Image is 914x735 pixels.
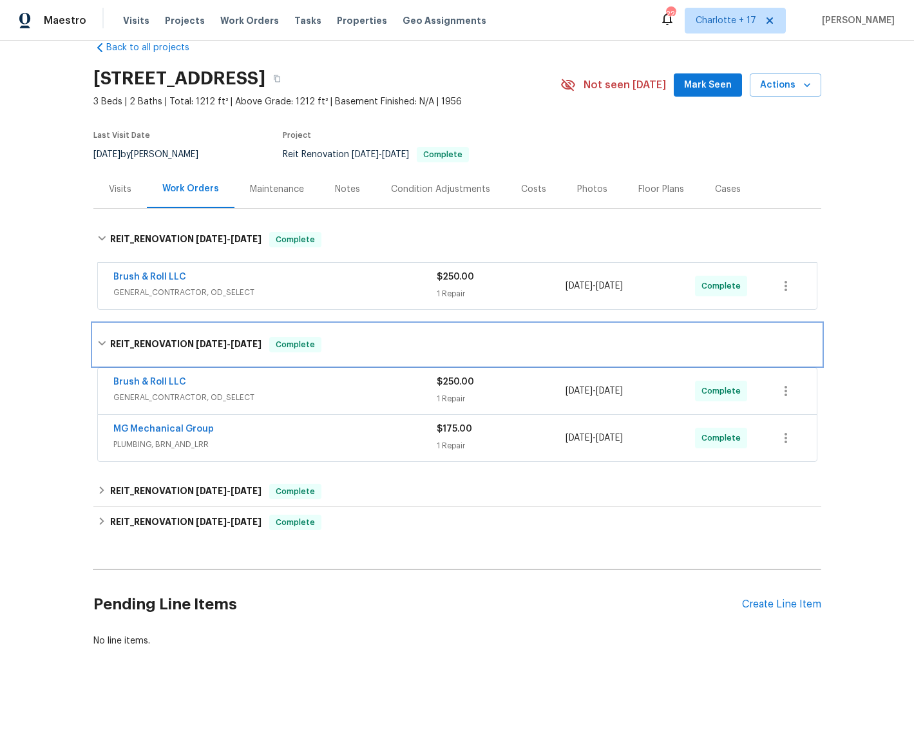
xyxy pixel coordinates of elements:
[113,377,186,387] a: Brush & Roll LLC
[701,385,746,397] span: Complete
[566,282,593,291] span: [DATE]
[437,392,566,405] div: 1 Repair
[760,77,811,93] span: Actions
[437,425,472,434] span: $175.00
[220,14,279,27] span: Work Orders
[283,131,311,139] span: Project
[437,377,474,387] span: $250.00
[566,280,623,292] span: -
[44,14,86,27] span: Maestro
[231,339,262,348] span: [DATE]
[294,16,321,25] span: Tasks
[196,486,262,495] span: -
[352,150,409,159] span: -
[93,219,821,260] div: REIT_RENOVATION [DATE]-[DATE]Complete
[750,73,821,97] button: Actions
[352,150,379,159] span: [DATE]
[742,598,821,611] div: Create Line Item
[391,183,490,196] div: Condition Adjustments
[93,476,821,507] div: REIT_RENOVATION [DATE]-[DATE]Complete
[110,515,262,530] h6: REIT_RENOVATION
[93,150,120,159] span: [DATE]
[162,182,219,195] div: Work Orders
[93,95,560,108] span: 3 Beds | 2 Baths | Total: 1212 ft² | Above Grade: 1212 ft² | Basement Finished: N/A | 1956
[93,41,217,54] a: Back to all projects
[196,339,227,348] span: [DATE]
[596,434,623,443] span: [DATE]
[566,385,623,397] span: -
[418,151,468,158] span: Complete
[437,439,566,452] div: 1 Repair
[566,432,623,444] span: -
[566,434,593,443] span: [DATE]
[93,147,214,162] div: by [PERSON_NAME]
[113,425,214,434] a: MG Mechanical Group
[382,150,409,159] span: [DATE]
[109,183,131,196] div: Visits
[817,14,895,27] span: [PERSON_NAME]
[696,14,756,27] span: Charlotte + 17
[684,77,732,93] span: Mark Seen
[113,286,437,299] span: GENERAL_CONTRACTOR, OD_SELECT
[93,72,265,85] h2: [STREET_ADDRESS]
[674,73,742,97] button: Mark Seen
[577,183,607,196] div: Photos
[93,635,821,647] div: No line items.
[250,183,304,196] div: Maintenance
[283,150,469,159] span: Reit Renovation
[566,387,593,396] span: [DATE]
[93,131,150,139] span: Last Visit Date
[596,282,623,291] span: [DATE]
[231,517,262,526] span: [DATE]
[701,432,746,444] span: Complete
[196,234,227,243] span: [DATE]
[93,575,742,635] h2: Pending Line Items
[337,14,387,27] span: Properties
[271,233,320,246] span: Complete
[271,338,320,351] span: Complete
[196,234,262,243] span: -
[110,337,262,352] h6: REIT_RENOVATION
[196,486,227,495] span: [DATE]
[596,387,623,396] span: [DATE]
[231,234,262,243] span: [DATE]
[93,324,821,365] div: REIT_RENOVATION [DATE]-[DATE]Complete
[638,183,684,196] div: Floor Plans
[715,183,741,196] div: Cases
[271,516,320,529] span: Complete
[584,79,666,91] span: Not seen [DATE]
[271,485,320,498] span: Complete
[113,391,437,404] span: GENERAL_CONTRACTOR, OD_SELECT
[196,517,262,526] span: -
[437,272,474,282] span: $250.00
[123,14,149,27] span: Visits
[196,517,227,526] span: [DATE]
[265,67,289,90] button: Copy Address
[93,507,821,538] div: REIT_RENOVATION [DATE]-[DATE]Complete
[110,484,262,499] h6: REIT_RENOVATION
[403,14,486,27] span: Geo Assignments
[165,14,205,27] span: Projects
[521,183,546,196] div: Costs
[196,339,262,348] span: -
[113,272,186,282] a: Brush & Roll LLC
[231,486,262,495] span: [DATE]
[701,280,746,292] span: Complete
[437,287,566,300] div: 1 Repair
[110,232,262,247] h6: REIT_RENOVATION
[335,183,360,196] div: Notes
[666,8,675,21] div: 220
[113,438,437,451] span: PLUMBING, BRN_AND_LRR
